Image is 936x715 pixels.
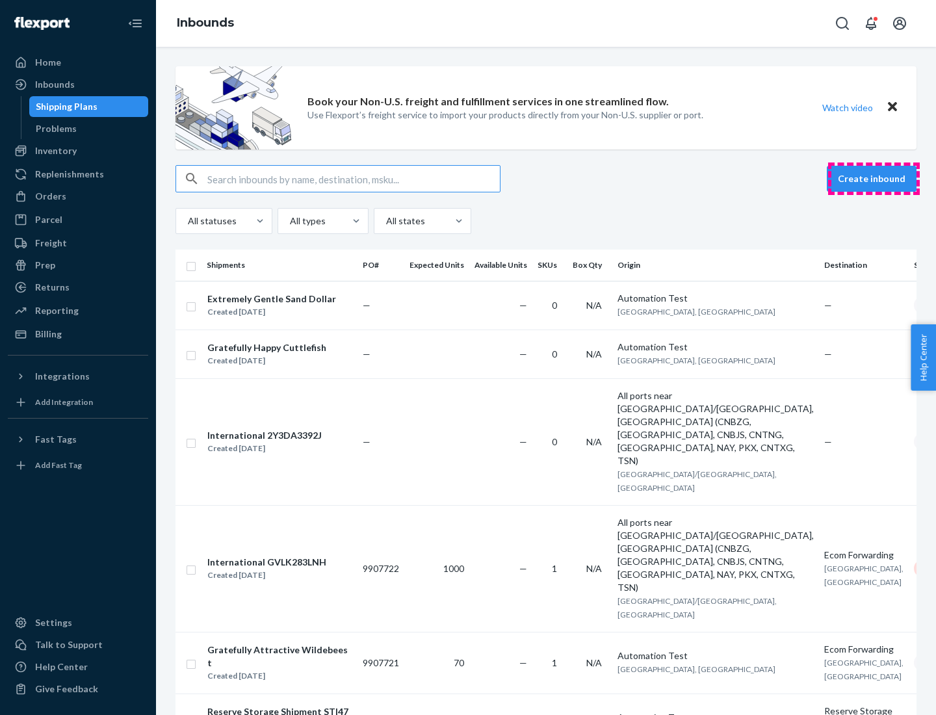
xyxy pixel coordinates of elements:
div: Integrations [35,370,90,383]
div: Automation Test [617,292,814,305]
span: — [363,436,370,447]
a: Add Integration [8,392,148,413]
span: N/A [586,563,602,574]
div: Gratefully Attractive Wildebeest [207,643,352,669]
button: Open Search Box [829,10,855,36]
th: SKUs [532,250,567,281]
button: Create inbound [827,166,916,192]
a: Parcel [8,209,148,230]
div: International 2Y3DA3392J [207,429,322,442]
span: 1 [552,563,557,574]
img: Flexport logo [14,17,70,30]
a: Prep [8,255,148,276]
div: Created [DATE] [207,442,322,455]
span: — [519,348,527,359]
div: Inventory [35,144,77,157]
button: Open notifications [858,10,884,36]
span: 1 [552,657,557,668]
p: Use Flexport’s freight service to import your products directly from your Non-U.S. supplier or port. [307,109,703,122]
span: — [363,348,370,359]
button: Give Feedback [8,679,148,699]
div: Help Center [35,660,88,673]
a: Billing [8,324,148,344]
div: Returns [35,281,70,294]
span: [GEOGRAPHIC_DATA], [GEOGRAPHIC_DATA] [824,658,903,681]
div: Ecom Forwarding [824,643,903,656]
button: Watch video [814,98,881,117]
th: Box Qty [567,250,612,281]
button: Fast Tags [8,429,148,450]
a: Shipping Plans [29,96,149,117]
span: — [519,436,527,447]
span: [GEOGRAPHIC_DATA]/[GEOGRAPHIC_DATA], [GEOGRAPHIC_DATA] [617,596,777,619]
div: Shipping Plans [36,100,97,113]
span: N/A [586,657,602,668]
div: Add Integration [35,396,93,408]
div: Fast Tags [35,433,77,446]
button: Integrations [8,366,148,387]
a: Reporting [8,300,148,321]
span: [GEOGRAPHIC_DATA]/[GEOGRAPHIC_DATA], [GEOGRAPHIC_DATA] [617,469,777,493]
div: All ports near [GEOGRAPHIC_DATA]/[GEOGRAPHIC_DATA], [GEOGRAPHIC_DATA] (CNBZG, [GEOGRAPHIC_DATA], ... [617,389,814,467]
div: Reporting [35,304,79,317]
th: PO# [357,250,404,281]
div: Created [DATE] [207,305,336,318]
span: N/A [586,436,602,447]
div: Prep [35,259,55,272]
span: N/A [586,348,602,359]
div: Freight [35,237,67,250]
input: All types [289,214,290,227]
a: Inbounds [8,74,148,95]
th: Expected Units [404,250,469,281]
div: Talk to Support [35,638,103,651]
input: All states [385,214,386,227]
a: Orders [8,186,148,207]
th: Origin [612,250,819,281]
span: 0 [552,300,557,311]
span: — [519,300,527,311]
div: Gratefully Happy Cuttlefish [207,341,326,354]
ol: breadcrumbs [166,5,244,42]
div: Replenishments [35,168,104,181]
span: 0 [552,436,557,447]
div: Problems [36,122,77,135]
div: Orders [35,190,66,203]
div: Ecom Forwarding [824,549,903,562]
a: Replenishments [8,164,148,185]
span: 1000 [443,563,464,574]
th: Available Units [469,250,532,281]
span: — [363,300,370,311]
span: — [824,436,832,447]
button: Help Center [911,324,936,391]
span: 70 [454,657,464,668]
td: 9907721 [357,632,404,694]
span: [GEOGRAPHIC_DATA], [GEOGRAPHIC_DATA] [617,307,775,317]
input: Search inbounds by name, destination, msku... [207,166,500,192]
div: Created [DATE] [207,569,326,582]
div: Give Feedback [35,682,98,695]
div: International GVLK283LNH [207,556,326,569]
a: Returns [8,277,148,298]
a: Home [8,52,148,73]
a: Freight [8,233,148,253]
span: 0 [552,348,557,359]
a: Settings [8,612,148,633]
a: Talk to Support [8,634,148,655]
a: Help Center [8,656,148,677]
span: — [824,348,832,359]
div: Home [35,56,61,69]
div: Inbounds [35,78,75,91]
span: — [519,657,527,668]
div: Add Fast Tag [35,460,82,471]
a: Problems [29,118,149,139]
button: Open account menu [887,10,913,36]
span: — [519,563,527,574]
th: Destination [819,250,909,281]
input: All statuses [187,214,188,227]
a: Inbounds [177,16,234,30]
button: Close [884,98,901,117]
span: N/A [586,300,602,311]
div: Created [DATE] [207,354,326,367]
button: Close Navigation [122,10,148,36]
